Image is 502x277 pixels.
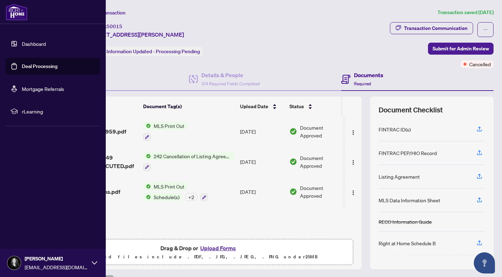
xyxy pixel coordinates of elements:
[483,27,488,32] span: ellipsis
[379,173,420,180] div: Listing Agreement
[474,252,495,273] button: Open asap
[87,47,203,56] div: Status:
[45,239,353,265] span: Drag & Drop orUpload FormsSupported files include .PDF, .JPG, .JPEG, .PNG under25MB
[289,103,304,110] span: Status
[348,156,359,167] button: Logo
[22,107,95,115] span: rLearning
[348,186,359,197] button: Logo
[25,255,88,263] span: [PERSON_NAME]
[433,43,489,54] span: Submit for Admin Review
[354,81,371,86] span: Required
[287,97,347,116] th: Status
[289,158,297,166] img: Document Status
[428,43,494,55] button: Submit for Admin Review
[350,130,356,135] img: Logo
[7,256,21,270] img: Profile Icon
[390,22,473,34] button: Transaction Communication
[201,71,260,79] h4: Details & People
[6,4,27,20] img: logo
[300,124,344,139] span: Document Approved
[379,196,440,204] div: MLS Data Information Sheet
[237,147,287,177] td: [DATE]
[143,183,151,190] img: Status Icon
[300,154,344,170] span: Document Approved
[348,126,359,137] button: Logo
[237,116,287,147] td: [DATE]
[140,97,237,116] th: Document Tag(s)
[198,244,238,253] button: Upload Forms
[379,149,437,157] div: FINTRAC PEP/HIO Record
[469,60,491,68] span: Cancelled
[22,86,64,92] a: Mortgage Referrals
[160,244,238,253] span: Drag & Drop or
[185,193,197,201] div: + 2
[143,122,187,141] button: Status IconMLS Print Out
[22,41,46,47] a: Dashboard
[151,152,234,160] span: 242 Cancellation of Listing Agreement - Authority to Offer for Sale
[143,122,151,130] img: Status Icon
[143,152,234,171] button: Status Icon242 Cancellation of Listing Agreement - Authority to Offer for Sale
[379,218,432,226] div: RECO Information Guide
[25,263,88,271] span: [EMAIL_ADDRESS][DOMAIN_NAME]
[87,30,184,39] span: [STREET_ADDRESS][PERSON_NAME]
[201,81,260,86] span: 3/4 Required Fields Completed
[354,71,383,79] h4: Documents
[289,128,297,135] img: Document Status
[151,193,182,201] span: Schedule(s)
[379,125,411,133] div: FINTRAC ID(s)
[106,23,122,30] span: 50015
[289,188,297,196] img: Document Status
[437,8,494,17] article: Transaction saved [DATE]
[151,183,187,190] span: MLS Print Out
[240,103,268,110] span: Upload Date
[237,177,287,207] td: [DATE]
[350,190,356,196] img: Logo
[88,10,125,16] span: View Transaction
[379,105,443,115] span: Document Checklist
[379,239,436,247] div: Right at Home Schedule B
[143,183,208,202] button: Status IconMLS Print OutStatus IconSchedule(s)+2
[22,63,57,69] a: Deal Processing
[404,23,467,34] div: Transaction Communication
[300,184,344,199] span: Document Approved
[106,48,200,55] span: Information Updated - Processing Pending
[143,193,151,201] img: Status Icon
[350,160,356,165] img: Logo
[50,253,349,261] p: Supported files include .PDF, .JPG, .JPEG, .PNG under 25 MB
[151,122,187,130] span: MLS Print Out
[143,152,151,160] img: Status Icon
[237,97,287,116] th: Upload Date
